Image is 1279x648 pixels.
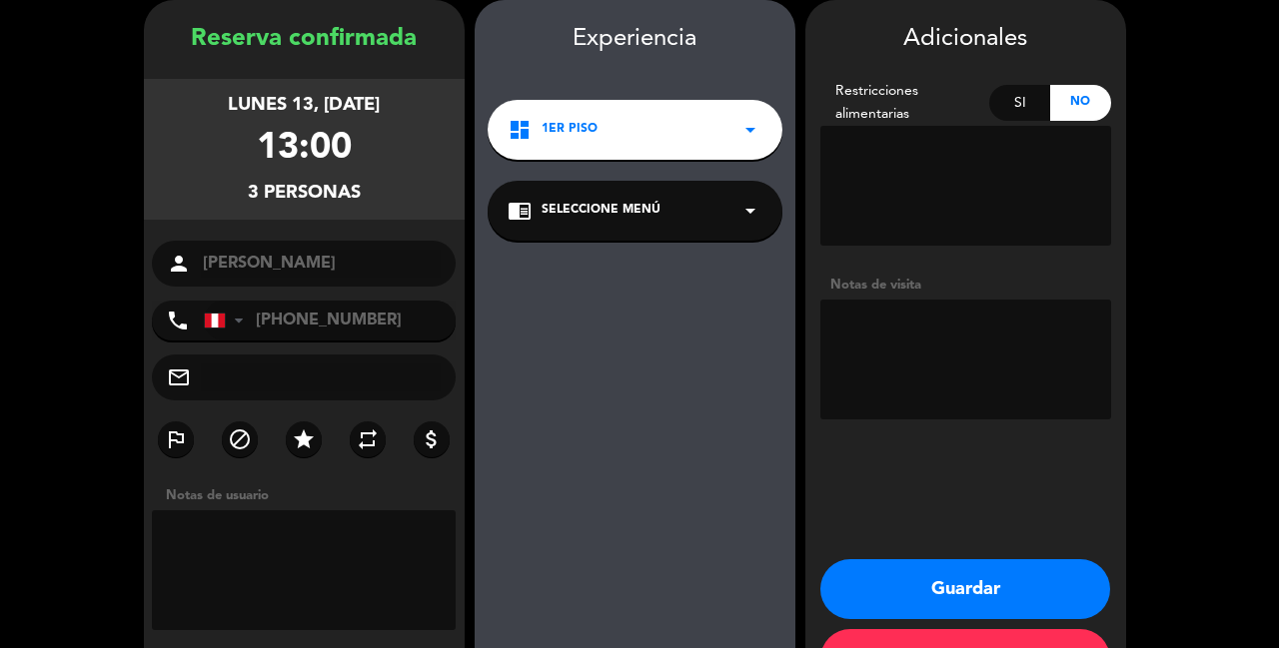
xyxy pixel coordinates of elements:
i: arrow_drop_down [738,118,762,142]
i: attach_money [420,427,444,451]
i: star [292,427,316,451]
div: Reserva confirmada [144,20,465,59]
span: Seleccione Menú [542,201,660,221]
div: Peru (Perú): +51 [205,302,251,339]
div: Experiencia [475,20,795,59]
div: 3 personas [248,179,361,208]
div: Si [989,85,1050,121]
button: Guardar [820,559,1110,619]
i: person [167,252,191,276]
div: Notas de visita [820,275,1111,296]
div: Notas de usuario [156,485,465,506]
i: mail_outline [167,365,191,389]
i: dashboard [508,118,532,142]
div: 13:00 [257,120,352,179]
div: Restricciones alimentarias [820,80,990,126]
i: block [228,427,252,451]
i: chrome_reader_mode [508,199,532,223]
div: No [1050,85,1111,121]
div: Adicionales [820,20,1111,59]
i: arrow_drop_down [738,199,762,223]
span: 1ER PISO [542,120,598,140]
i: outlined_flag [164,427,188,451]
i: phone [166,309,190,332]
div: lunes 13, [DATE] [228,91,380,120]
i: repeat [356,427,380,451]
